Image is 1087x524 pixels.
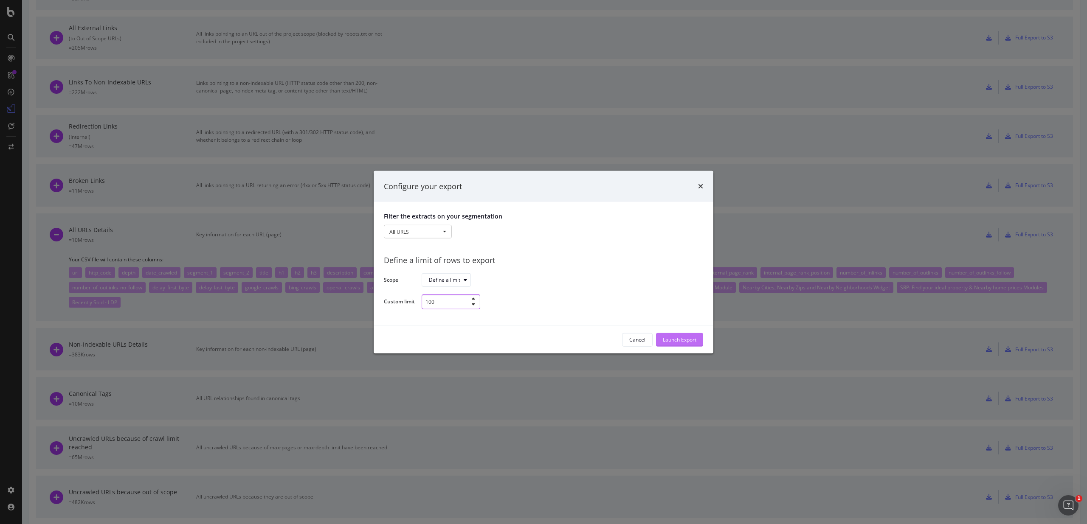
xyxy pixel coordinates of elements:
[422,273,471,287] button: Define a limit
[384,225,452,238] button: All URLS
[384,255,703,266] div: Define a limit of rows to export
[663,336,696,343] div: Launch Export
[698,181,703,192] div: times
[1058,495,1079,516] iframe: Intercom live chat
[422,294,480,309] input: Example: 1000
[429,277,460,283] div: Define a limit
[622,333,653,347] button: Cancel
[384,181,462,192] div: Configure your export
[374,171,713,353] div: modal
[656,333,703,347] button: Launch Export
[629,336,645,343] div: Cancel
[384,276,415,286] label: Scope
[384,212,703,221] p: Filter the extracts on your segmentation
[1076,495,1082,502] span: 1
[384,298,415,307] label: Custom limit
